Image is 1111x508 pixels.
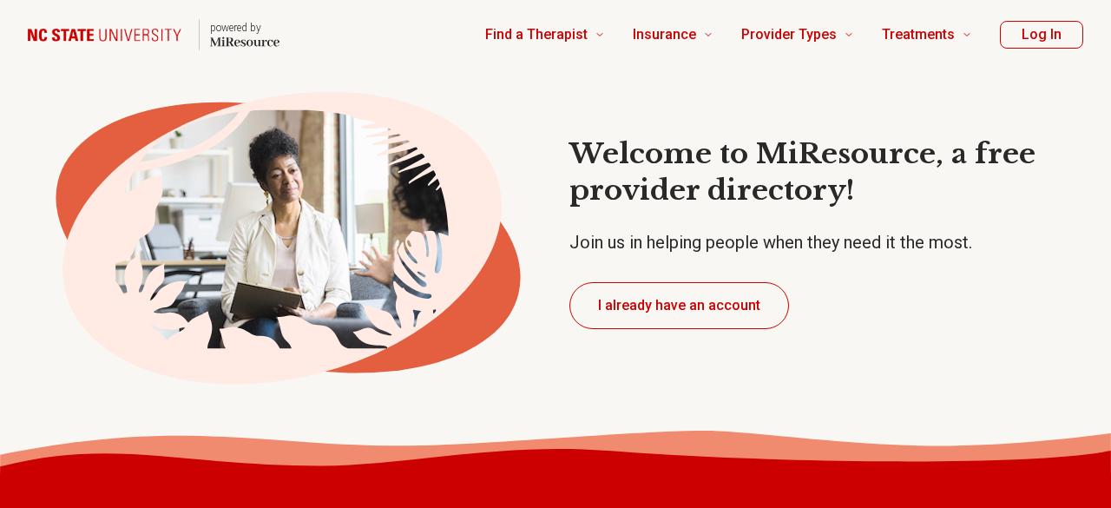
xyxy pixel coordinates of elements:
button: Log In [1000,21,1083,49]
p: Join us in helping people when they need it the most. [569,230,1083,254]
span: Find a Therapist [485,23,588,47]
span: Provider Types [741,23,837,47]
button: I already have an account [569,282,789,329]
h1: Welcome to MiResource, a free provider directory! [569,136,1083,208]
a: Home page [28,7,279,63]
span: Treatments [882,23,955,47]
p: powered by [210,21,279,35]
span: Insurance [633,23,696,47]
